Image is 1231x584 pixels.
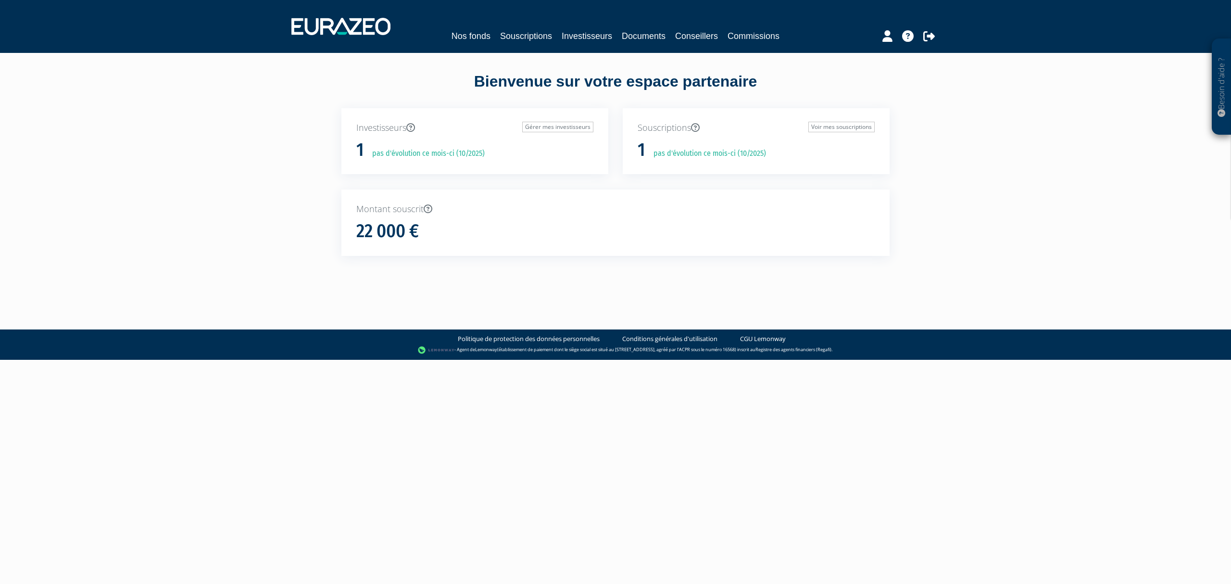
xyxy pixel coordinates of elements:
[356,221,419,241] h1: 22 000 €
[356,140,364,160] h1: 1
[365,148,485,159] p: pas d'évolution ce mois-ci (10/2025)
[647,148,766,159] p: pas d'évolution ce mois-ci (10/2025)
[740,334,786,343] a: CGU Lemonway
[475,346,497,353] a: Lemonway
[334,71,897,108] div: Bienvenue sur votre espace partenaire
[808,122,875,132] a: Voir mes souscriptions
[522,122,593,132] a: Gérer mes investisseurs
[755,346,831,353] a: Registre des agents financiers (Regafi)
[458,334,600,343] a: Politique de protection des données personnelles
[356,203,875,216] p: Montant souscrit
[675,29,718,43] a: Conseillers
[500,29,552,43] a: Souscriptions
[728,29,779,43] a: Commissions
[291,18,390,35] img: 1732889491-logotype_eurazeo_blanc_rvb.png
[418,345,455,355] img: logo-lemonway.png
[638,140,645,160] h1: 1
[638,122,875,134] p: Souscriptions
[452,29,490,43] a: Nos fonds
[622,29,666,43] a: Documents
[10,345,1221,355] div: - Agent de (établissement de paiement dont le siège social est situé au [STREET_ADDRESS], agréé p...
[622,334,717,343] a: Conditions générales d'utilisation
[356,122,593,134] p: Investisseurs
[562,29,612,43] a: Investisseurs
[1216,44,1227,130] p: Besoin d'aide ?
